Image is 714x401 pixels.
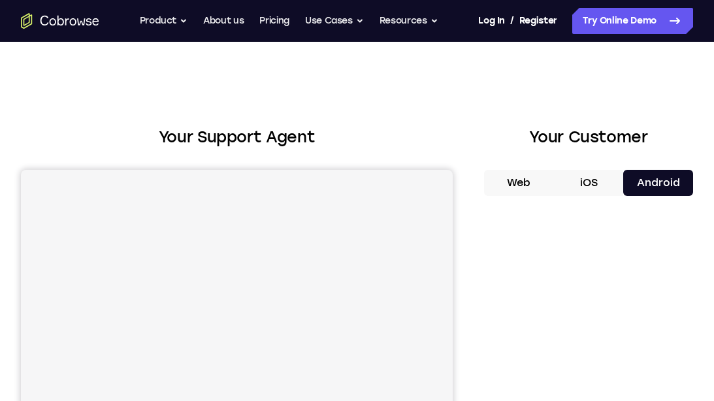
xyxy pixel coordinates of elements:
button: Product [140,8,188,34]
a: About us [203,8,244,34]
button: Android [623,170,693,196]
a: Go to the home page [21,13,99,29]
span: / [510,13,514,29]
button: Resources [380,8,438,34]
a: Log In [478,8,504,34]
a: Register [519,8,557,34]
h2: Your Customer [484,125,693,149]
button: Web [484,170,554,196]
button: iOS [554,170,624,196]
h2: Your Support Agent [21,125,453,149]
a: Try Online Demo [572,8,693,34]
a: Pricing [259,8,289,34]
button: Use Cases [305,8,364,34]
